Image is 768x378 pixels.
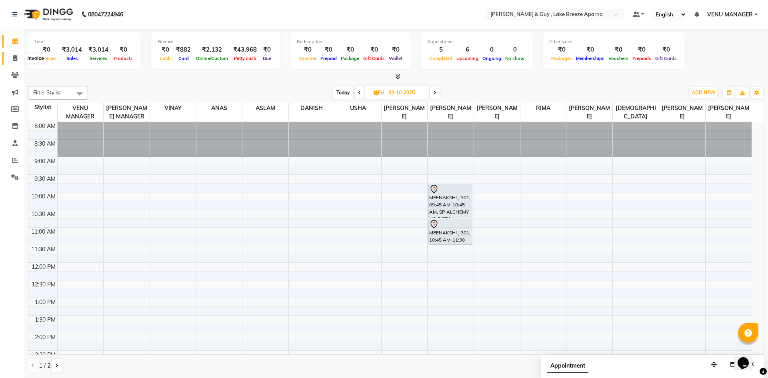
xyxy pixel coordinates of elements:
div: ₹0 [574,45,606,54]
span: Services [88,56,109,61]
span: DANISH [289,103,335,113]
div: ₹3,014 [85,45,112,54]
span: No show [503,56,526,61]
span: [PERSON_NAME] [659,103,705,122]
span: [PERSON_NAME] [566,103,612,122]
span: 1 / 2 [39,362,50,370]
div: 9:30 AM [33,175,57,183]
span: Fri [372,90,386,96]
span: ADD NEW [692,90,715,96]
span: Filter Stylist [33,89,61,96]
span: [DEMOGRAPHIC_DATA] [613,103,659,122]
span: Cash [158,56,173,61]
span: Due [261,56,273,61]
div: ₹0 [297,45,318,54]
span: Ongoing [480,56,503,61]
div: ₹3,014 [59,45,85,54]
div: ₹0 [653,45,679,54]
span: Gift Cards [361,56,387,61]
span: [PERSON_NAME] [428,103,474,122]
div: ₹0 [112,45,135,54]
span: Products [112,56,135,61]
div: ₹0 [361,45,387,54]
span: Upcoming [454,56,480,61]
span: [PERSON_NAME] MANAGER [104,103,150,122]
span: Prepaid [318,56,339,61]
div: ₹0 [34,45,59,54]
div: Total [34,38,135,45]
div: Appointment [427,38,526,45]
span: Package [339,56,361,61]
span: VINAY [150,103,196,113]
span: [PERSON_NAME] [382,103,428,122]
span: Prepaids [630,56,653,61]
div: ₹0 [260,45,274,54]
span: Online/Custom [194,56,230,61]
div: 2:30 PM [33,351,57,359]
span: Voucher [297,56,318,61]
span: Vouchers [606,56,630,61]
div: MEENAKSHI J 301, 09:45 AM-10:45 AM, SP ALCHEMY HAIR SPA TREATMENT [429,184,472,218]
b: 08047224946 [88,3,123,26]
span: Petty cash [232,56,258,61]
div: 1:30 PM [33,316,57,324]
span: RIMA [520,103,566,113]
span: Completed [427,56,454,61]
span: [PERSON_NAME] [706,103,752,122]
div: ₹0 [158,45,173,54]
div: ₹0 [630,45,653,54]
div: 12:00 PM [30,263,57,271]
div: Redemption [297,38,404,45]
span: Card [176,56,191,61]
span: USHA [335,103,381,113]
div: ₹0 [318,45,339,54]
div: 8:30 AM [33,140,57,148]
div: 9:00 AM [33,157,57,166]
span: Memberships [574,56,606,61]
span: ASLAM [242,103,288,113]
div: 1:00 PM [33,298,57,306]
div: Stylist [28,103,57,112]
div: 10:00 AM [30,192,57,201]
div: Invoice [25,54,46,63]
div: 2:00 PM [33,333,57,342]
div: 5 [427,45,454,54]
div: Finance [158,38,274,45]
button: ADD NEW [690,87,717,98]
span: VENU MANAGER [707,10,753,19]
div: ₹0 [387,45,404,54]
div: 11:30 AM [30,245,57,254]
div: ₹43,968 [230,45,260,54]
div: 0 [480,45,503,54]
div: ₹882 [173,45,194,54]
span: ANAS [196,103,242,113]
div: ₹0 [606,45,630,54]
div: 0 [503,45,526,54]
div: 8:00 AM [33,122,57,130]
div: 12:30 PM [30,280,57,289]
div: Other sales [549,38,679,45]
span: Today [333,86,353,99]
img: logo [20,3,75,26]
div: MEENAKSHI J 301, 10:45 AM-11:30 AM, LUXURY SPA MANICURE [429,219,472,244]
span: Appointment [547,359,588,373]
div: 11:00 AM [30,228,57,236]
input: 2025-10-03 [386,87,426,99]
div: ₹0 [549,45,574,54]
div: 6 [454,45,480,54]
span: Wallet [387,56,404,61]
div: ₹2,132 [194,45,230,54]
span: VENU MANAGER [58,103,104,122]
span: [PERSON_NAME] [474,103,520,122]
div: ₹0 [339,45,361,54]
span: Packages [549,56,574,61]
span: Gift Cards [653,56,679,61]
iframe: chat widget [734,346,760,370]
span: Sales [64,56,80,61]
div: 10:30 AM [30,210,57,218]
